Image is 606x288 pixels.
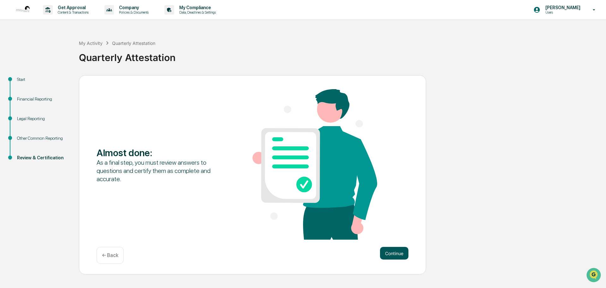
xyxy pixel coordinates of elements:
[174,10,219,15] p: Data, Deadlines & Settings
[17,135,69,142] div: Other Common Reporting
[586,267,603,284] iframe: Open customer support
[114,10,152,15] p: Policies & Documents
[6,48,18,60] img: 1746055101610-c473b297-6a78-478c-a979-82029cc54cd1
[45,107,76,112] a: Powered byPylon
[53,5,92,10] p: Get Approval
[21,55,80,60] div: We're available if you need us!
[4,89,42,101] a: 🔎Data Lookup
[15,2,30,17] img: logo
[13,92,40,98] span: Data Lookup
[17,115,69,122] div: Legal Reporting
[52,80,78,86] span: Attestations
[97,147,221,158] div: Almost done :
[97,158,221,183] div: As a final step, you must review answers to questions and certify them as complete and accurate.
[79,40,103,46] div: My Activity
[46,80,51,85] div: 🗄️
[107,50,115,58] button: Start new chat
[63,107,76,112] span: Pylon
[53,10,92,15] p: Content & Transactions
[21,48,104,55] div: Start new chat
[380,247,408,260] button: Continue
[6,13,115,23] p: How can we help?
[17,155,69,161] div: Review & Certification
[102,252,118,258] p: ← Back
[114,5,152,10] p: Company
[17,96,69,102] div: Financial Reporting
[4,77,43,89] a: 🖐️Preclearance
[6,92,11,97] div: 🔎
[540,5,584,10] p: [PERSON_NAME]
[540,10,584,15] p: Users
[43,77,81,89] a: 🗄️Attestations
[112,40,155,46] div: Quarterly Attestation
[13,80,41,86] span: Preclearance
[79,47,603,63] div: Quarterly Attestation
[6,80,11,85] div: 🖐️
[252,89,377,240] img: Almost done
[17,76,69,83] div: Start
[174,5,219,10] p: My Compliance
